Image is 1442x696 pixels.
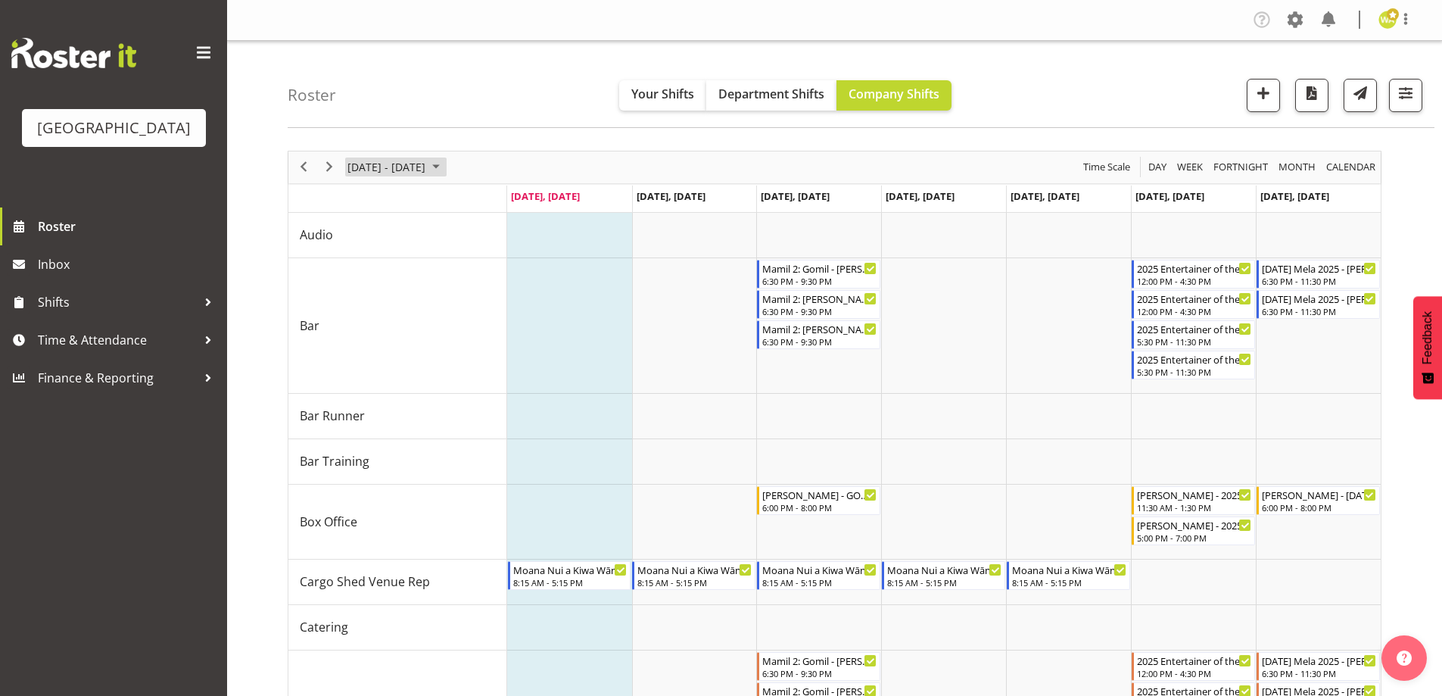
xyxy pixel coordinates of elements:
div: 12:00 PM - 4:30 PM [1137,667,1251,679]
button: Timeline Month [1276,158,1319,176]
div: 6:30 PM - 11:30 PM [1262,305,1376,317]
div: Box Office"s event - Michelle - 2025 Entertainer of the Year - Box Office - MATINEE - Michelle Br... [1132,486,1255,515]
div: 12:00 PM - 4:30 PM [1137,305,1251,317]
button: Timeline Day [1146,158,1169,176]
div: previous period [291,151,316,183]
div: 2025 Entertainer of the Year - EVENING - [PERSON_NAME] [1137,321,1251,336]
div: [DATE] Mela 2025 - [PERSON_NAME] [1262,653,1376,668]
div: Moana Nui a Kiwa Wānanga Cargo Shed - [PERSON_NAME] [762,562,877,577]
img: Rosterit website logo [11,38,136,68]
span: [DATE], [DATE] [1260,189,1329,203]
div: Bar"s event - Mamil 2: Gomil - Chris Darlington Begin From Wednesday, October 1, 2025 at 6:30:00 ... [757,260,880,289]
img: help-xxl-2.png [1397,651,1412,666]
button: Previous [294,158,314,176]
span: [DATE], [DATE] [511,189,580,203]
div: [DATE] Mela 2025 - [PERSON_NAME] [1262,261,1376,276]
div: 5:00 PM - 7:00 PM [1137,532,1251,544]
div: [GEOGRAPHIC_DATA] [37,117,191,139]
div: Bar"s event - 2025 Entertainer of the Year - MATINEE - Chris Darlington Begin From Saturday, Octo... [1132,260,1255,289]
div: [PERSON_NAME] - 2025 Entertainer of the Year - Box Office - MATINEE - [PERSON_NAME] [1137,487,1251,502]
td: Bar Training resource [288,439,507,485]
div: Door"s event - 2025 Entertainer of the Year - MATINEE - Tommy Shorter Begin From Saturday, Octobe... [1132,652,1255,681]
td: Audio resource [288,213,507,258]
div: Mamil 2: [PERSON_NAME] [762,321,877,336]
span: [DATE], [DATE] [1011,189,1079,203]
div: Moana Nui a Kiwa Wānanga Cargo Shed - [PERSON_NAME] [887,562,1001,577]
span: Feedback [1421,311,1434,364]
span: Finance & Reporting [38,367,197,389]
div: Door"s event - Diwali Mela 2025 - Max Allan Begin From Sunday, October 5, 2025 at 6:30:00 PM GMT+... [1257,652,1380,681]
div: 5:30 PM - 11:30 PM [1137,336,1251,348]
div: Bar"s event - 2025 Entertainer of the Year - MATINEE - Kelly Shepherd Begin From Saturday, Octobe... [1132,290,1255,319]
div: 2025 Entertainer of the Year - MATINEE - [PERSON_NAME] [1137,653,1251,668]
span: [DATE], [DATE] [637,189,705,203]
div: Cargo Shed Venue Rep"s event - Moana Nui a Kiwa Wānanga Cargo Shed - Robin Hendriks Begin From Th... [882,561,1005,590]
button: Send a list of all shifts for the selected filtered period to all rostered employees. [1344,79,1377,112]
span: [DATE] - [DATE] [346,158,427,176]
div: 6:30 PM - 9:30 PM [762,305,877,317]
span: calendar [1325,158,1377,176]
span: Week [1176,158,1204,176]
div: Moana Nui a Kiwa Wānanga Cargo Shed - [PERSON_NAME] [513,562,628,577]
h4: Roster [288,86,336,104]
span: Your Shifts [631,86,694,102]
div: [DATE] Mela 2025 - [PERSON_NAME] [1262,291,1376,306]
span: Inbox [38,253,220,276]
span: Department Shifts [718,86,824,102]
div: 2025 Entertainer of the Year - MATINEE - [PERSON_NAME] [1137,291,1251,306]
div: [PERSON_NAME] - GOMIL - Grumpy Old Men in Lyrca - Box Office - [PERSON_NAME] Awhina [PERSON_NAME] [762,487,877,502]
div: Bar"s event - 2025 Entertainer of the Year - EVENING - Aaron Smart Begin From Saturday, October 4... [1132,351,1255,379]
span: Bar Runner [300,407,365,425]
div: Mamil 2: Gomil - [PERSON_NAME] [762,261,877,276]
span: Roster [38,215,220,238]
button: Filter Shifts [1389,79,1422,112]
td: Cargo Shed Venue Rep resource [288,560,507,605]
div: 2025 Entertainer of the Year - EVENING - [PERSON_NAME] [1137,351,1251,367]
div: Box Office"s event - Bobby-Lea - GOMIL - Grumpy Old Men in Lyrca - Box Office - Bobby-Lea Awhina ... [757,486,880,515]
span: Bar [300,317,319,335]
img: wendy-auld9530.jpg [1378,11,1397,29]
button: Download a PDF of the roster according to the set date range. [1295,79,1328,112]
button: Your Shifts [619,80,706,111]
div: 8:15 AM - 5:15 PM [762,576,877,588]
span: Month [1277,158,1317,176]
button: Next [319,158,340,176]
td: Bar Runner resource [288,394,507,439]
div: 8:15 AM - 5:15 PM [1012,576,1126,588]
div: Cargo Shed Venue Rep"s event - Moana Nui a Kiwa Wānanga Cargo Shed - Robin Hendriks Begin From We... [757,561,880,590]
div: Mamil 2: Gomil - [PERSON_NAME] [762,653,877,668]
span: Bar Training [300,452,369,470]
div: 6:30 PM - 11:30 PM [1262,667,1376,679]
div: Mamil 2: [PERSON_NAME] [762,291,877,306]
div: 2025 Entertainer of the Year - MATINEE - [PERSON_NAME] [1137,261,1251,276]
span: Time Scale [1082,158,1132,176]
div: Moana Nui a Kiwa Wānanga Cargo Shed - [PERSON_NAME] [637,562,752,577]
div: Cargo Shed Venue Rep"s event - Moana Nui a Kiwa Wānanga Cargo Shed - Robin Hendriks Begin From Fr... [1007,561,1130,590]
button: Add a new shift [1247,79,1280,112]
div: 8:15 AM - 5:15 PM [513,576,628,588]
div: 11:30 AM - 1:30 PM [1137,501,1251,513]
span: [DATE], [DATE] [761,189,830,203]
div: Door"s event - Mamil 2: Gomil - Fiona Macnab Begin From Wednesday, October 1, 2025 at 6:30:00 PM ... [757,652,880,681]
div: Moana Nui a Kiwa Wānanga Cargo Shed - [PERSON_NAME] [1012,562,1126,577]
div: [PERSON_NAME] - 2025 Entertainer of the Year - Box Office - EVENING - [PERSON_NAME] [1137,517,1251,532]
button: Feedback - Show survey [1413,296,1442,399]
div: Bar"s event - Mamil 2: Gomil - Dominique Vogler Begin From Wednesday, October 1, 2025 at 6:30:00 ... [757,290,880,319]
div: 6:30 PM - 11:30 PM [1262,275,1376,287]
button: Company Shifts [836,80,951,111]
div: Bar"s event - Diwali Mela 2025 - Skye Colonna Begin From Sunday, October 5, 2025 at 6:30:00 PM GM... [1257,260,1380,289]
button: Department Shifts [706,80,836,111]
td: Box Office resource [288,485,507,560]
span: Catering [300,618,348,636]
div: 6:00 PM - 8:00 PM [762,501,877,513]
td: Bar resource [288,258,507,394]
td: Catering resource [288,605,507,651]
div: Box Office"s event - Bobby-Lea - Diwali Mela 2025 BOX OFFICE - Bobby-Lea Awhina Cassidy Begin Fro... [1257,486,1380,515]
span: Cargo Shed Venue Rep [300,573,430,591]
button: Month [1324,158,1378,176]
span: [DATE], [DATE] [886,189,955,203]
span: Fortnight [1212,158,1269,176]
div: Cargo Shed Venue Rep"s event - Moana Nui a Kiwa Wānanga Cargo Shed - Robin Hendriks Begin From Tu... [632,561,755,590]
div: [PERSON_NAME] - [DATE] Mela 2025 BOX OFFICE - [PERSON_NAME] Awhina [PERSON_NAME] [1262,487,1376,502]
span: [DATE], [DATE] [1135,189,1204,203]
